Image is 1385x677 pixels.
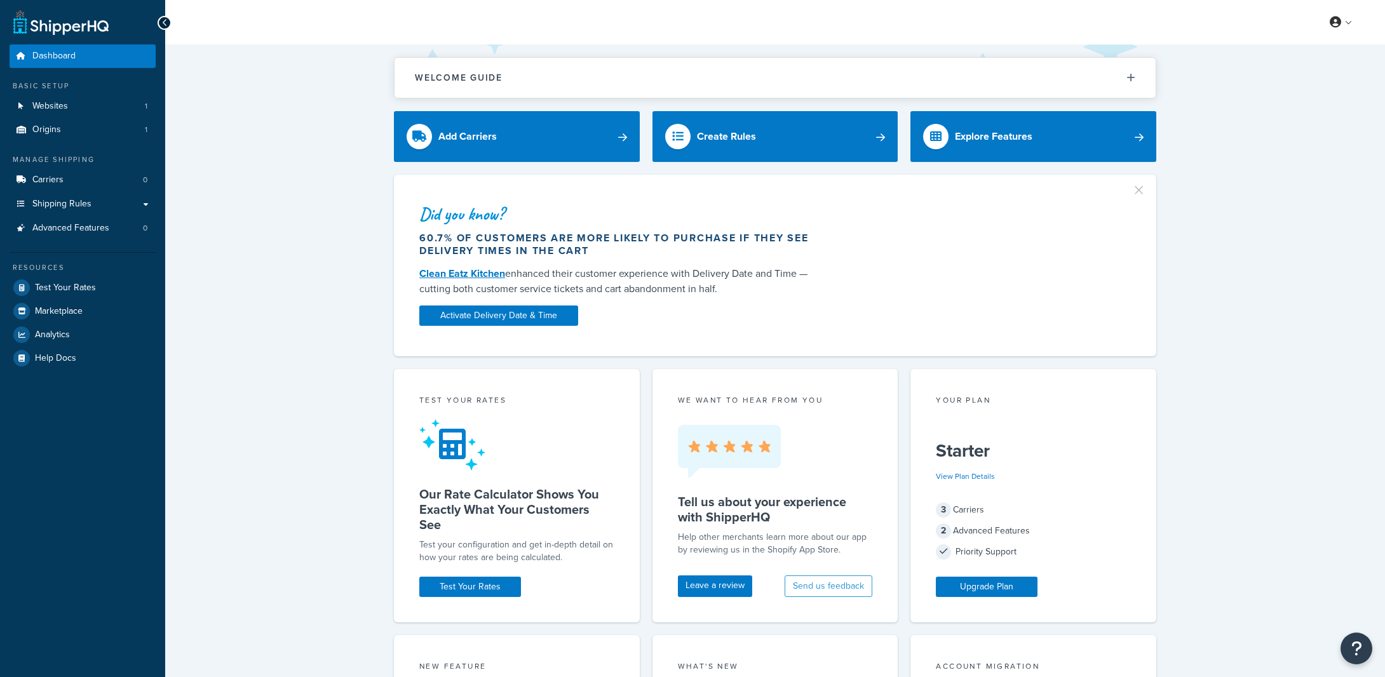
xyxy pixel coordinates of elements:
[10,168,156,192] li: Carriers
[936,441,1131,461] h5: Starter
[35,353,76,364] span: Help Docs
[678,575,752,597] a: Leave a review
[143,223,147,234] span: 0
[415,73,503,83] h2: Welcome Guide
[936,471,995,482] a: View Plan Details
[10,95,156,118] a: Websites1
[10,154,156,165] div: Manage Shipping
[32,223,109,234] span: Advanced Features
[697,128,756,145] div: Create Rules
[678,660,873,675] div: What's New
[652,111,898,162] a: Create Rules
[936,394,1131,409] div: Your Plan
[10,192,156,216] a: Shipping Rules
[394,111,640,162] a: Add Carriers
[395,58,1156,98] button: Welcome Guide
[10,262,156,273] div: Resources
[10,217,156,240] a: Advanced Features0
[10,95,156,118] li: Websites
[419,305,578,326] a: Activate Delivery Date & Time
[143,175,147,185] span: 0
[10,217,156,240] li: Advanced Features
[32,124,61,135] span: Origins
[936,543,1131,561] div: Priority Support
[32,175,64,185] span: Carriers
[936,660,1131,675] div: Account Migration
[419,577,521,597] a: Test Your Rates
[936,577,1037,597] a: Upgrade Plan
[32,51,76,62] span: Dashboard
[419,205,821,223] div: Did you know?
[785,575,872,597] button: Send us feedback
[936,501,1131,519] div: Carriers
[35,283,96,293] span: Test Your Rates
[678,494,873,525] h5: Tell us about your experience with ShipperHQ
[145,124,147,135] span: 1
[936,523,951,539] span: 2
[35,306,83,317] span: Marketplace
[419,486,614,532] h5: Our Rate Calculator Shows You Exactly What Your Customers See
[32,101,68,112] span: Websites
[419,539,614,564] div: Test your configuration and get in-depth detail on how your rates are being calculated.
[10,323,156,346] a: Analytics
[32,199,91,210] span: Shipping Rules
[10,118,156,142] li: Origins
[678,531,873,556] p: Help other merchants learn more about our app by reviewing us in the Shopify App Store.
[936,502,951,518] span: 3
[419,232,821,257] div: 60.7% of customers are more likely to purchase if they see delivery times in the cart
[678,394,873,406] p: we want to hear from you
[10,300,156,323] a: Marketplace
[438,128,497,145] div: Add Carriers
[10,81,156,91] div: Basic Setup
[419,660,614,675] div: New Feature
[1341,633,1372,664] button: Open Resource Center
[955,128,1032,145] div: Explore Features
[10,44,156,68] a: Dashboard
[10,118,156,142] a: Origins1
[419,266,505,281] a: Clean Eatz Kitchen
[145,101,147,112] span: 1
[419,394,614,409] div: Test your rates
[419,266,821,297] div: enhanced their customer experience with Delivery Date and Time — cutting both customer service ti...
[10,276,156,299] a: Test Your Rates
[936,522,1131,540] div: Advanced Features
[910,111,1156,162] a: Explore Features
[10,168,156,192] a: Carriers0
[35,330,70,340] span: Analytics
[10,347,156,370] a: Help Docs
